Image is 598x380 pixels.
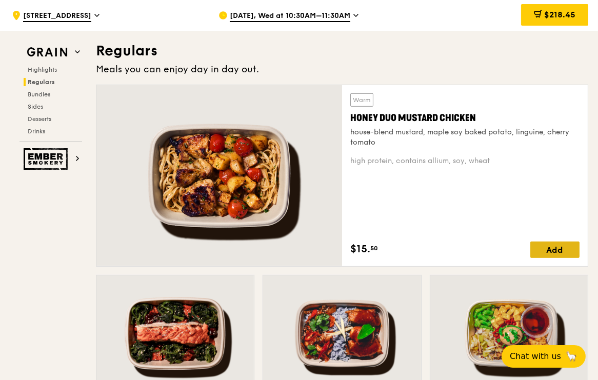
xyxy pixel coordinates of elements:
[28,115,51,123] span: Desserts
[24,43,71,62] img: Grain web logo
[96,42,588,60] h3: Regulars
[96,62,588,76] div: Meals you can enjoy day in day out.
[28,78,55,86] span: Regulars
[230,11,350,22] span: [DATE], Wed at 10:30AM–11:30AM
[565,350,577,363] span: 🦙
[28,128,45,135] span: Drinks
[350,156,580,166] div: high protein, contains allium, soy, wheat
[23,11,91,22] span: [STREET_ADDRESS]
[24,148,71,170] img: Ember Smokery web logo
[28,66,57,73] span: Highlights
[544,10,575,19] span: $218.45
[530,242,580,258] div: Add
[510,350,561,363] span: Chat with us
[28,91,50,98] span: Bundles
[370,244,378,252] span: 50
[350,111,580,125] div: Honey Duo Mustard Chicken
[350,93,373,107] div: Warm
[28,103,43,110] span: Sides
[502,345,586,368] button: Chat with us🦙
[350,242,370,257] span: $15.
[350,127,580,148] div: house-blend mustard, maple soy baked potato, linguine, cherry tomato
